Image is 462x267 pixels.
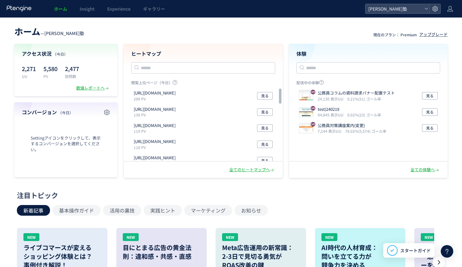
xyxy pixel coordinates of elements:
span: [PERSON_NAME]塾 [44,30,84,36]
h4: 体験 [296,50,440,57]
span: 見る [261,141,269,148]
p: 299 PV [134,96,178,101]
span: 見る [426,108,434,116]
span: 見る [426,124,434,132]
span: Insight [80,6,95,12]
h4: ヒートマップ [131,50,275,57]
h4: コンバージョン [22,109,110,116]
button: 見る [257,124,273,132]
div: アップグレード [419,32,448,38]
span: ホーム [14,25,40,38]
div: NEW [23,233,39,241]
p: 139 PV [134,112,178,117]
p: 119 PV [134,128,178,134]
span: 見る [261,157,269,164]
div: NEW [421,233,437,241]
p: 公務員対策講座案内(変更) [318,123,384,129]
p: https://itojuku.co.jp/shiken/shihou/feature/shiken/yobi/index.html [134,90,176,96]
span: 見る [261,108,269,116]
p: PV [43,74,57,79]
p: https://itojuku.co.jp/shiken/shihoshoshi/index.html [134,106,176,112]
p: 訪問数 [65,74,79,79]
span: [PERSON_NAME]塾 [366,4,422,13]
i: 94,845 表示UU [318,112,346,117]
button: 見る [422,92,438,100]
span: 見る [261,124,269,132]
i: 78.02%(5,574) ゴール率 [345,128,386,134]
i: 0.02%(23) ゴール率 [347,112,381,117]
p: 113 PV [134,161,178,166]
span: （今日） [58,110,73,115]
i: 24,130 表示UU [318,96,346,101]
h4: アクセス状況 [22,50,110,57]
div: NEW [321,233,337,241]
div: NEW [222,233,238,241]
span: Settingアイコンをクリックして、表示するコンバージョンを選択してください。 [22,135,110,153]
button: 見る [422,108,438,116]
p: https://itojuku.co.jp/shiken/shihou/index.html [134,139,176,145]
button: 見る [257,108,273,116]
button: 基本操作ガイド [52,205,101,216]
p: 現在のプラン： Premium [373,32,417,37]
span: ギャラリー [143,6,165,12]
button: 実践ヒント [144,205,182,216]
div: 数値レポートへ [76,85,110,91]
p: 2,271 [22,64,36,74]
button: 活用の裏技 [103,205,141,216]
div: 注目トピック [17,190,442,200]
span: （今日） [53,51,68,57]
img: 6c84dd93a7dd569e0bd538650c4e8c701708393281779.jpeg [299,124,313,133]
span: 見る [261,92,269,100]
p: 116 PV [134,145,178,150]
div: NEW [123,233,139,241]
p: https://itojuku.co.jp/shiken/shihou/kouza/nyumon/index.html [134,155,176,161]
button: 見る [257,92,273,100]
div: — [14,25,84,38]
button: 新着記事 [17,205,50,216]
span: スタートガイド [400,247,431,254]
button: お知らせ [235,205,268,216]
p: UU [22,74,36,79]
p: 配信中の体験 [296,80,440,88]
img: 9306c7ef4efe250a567c274770da75331732529671109.jpeg [299,108,313,117]
span: ホーム [54,6,67,12]
p: 閲覧上位ページ（今日） [131,80,275,88]
span: Experience [107,6,131,12]
div: 全ての体験へ [410,167,440,173]
button: マーケティング [184,205,232,216]
p: https://itojuku.co.jp/shiken/gyosei/index.html [134,123,176,129]
p: test)240219 [318,106,379,112]
img: 497df3f84ae548abe0fab360a30216e31739237514747.jpeg [299,92,313,101]
i: 0.21%(51) ゴール率 [347,96,381,101]
h3: 目にとまる広告の黄金法則：違和感・共感・直感 [123,243,200,261]
div: 全てのヒートマップへ [229,167,275,173]
p: 2,477 [65,64,79,74]
p: 5,580 [43,64,57,74]
i: 7,144 表示UU [318,128,344,134]
p: 公務員コラムの資料請求バナー配置テスト [318,90,395,96]
button: 見る [422,124,438,132]
span: 見る [426,92,434,100]
button: 見る [257,157,273,164]
button: 見る [257,141,273,148]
